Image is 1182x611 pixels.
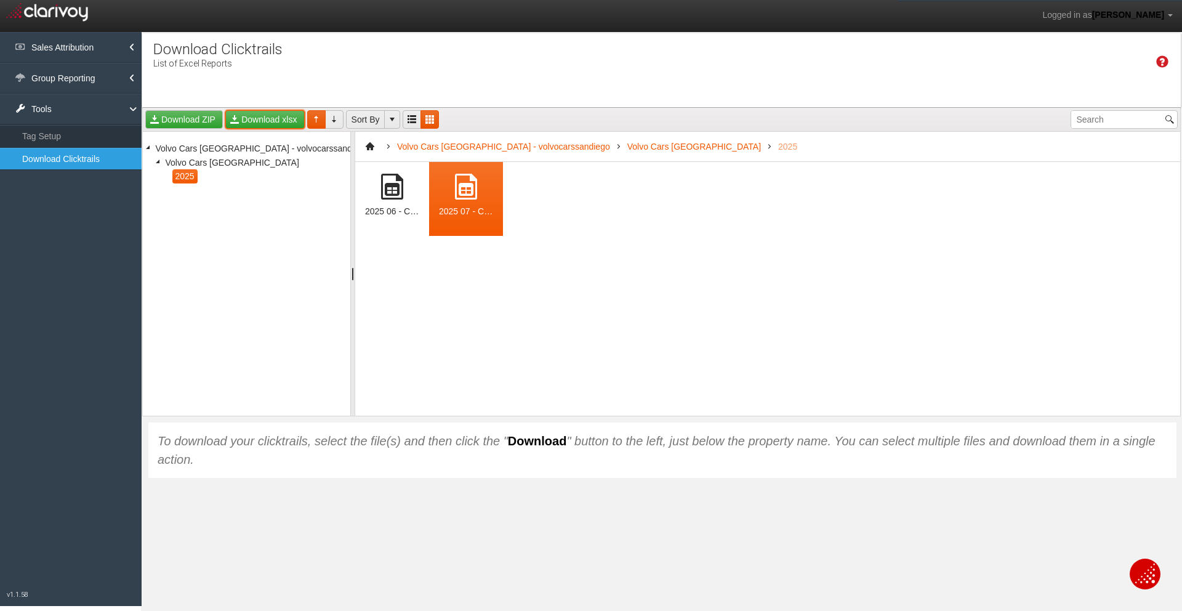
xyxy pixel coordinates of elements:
[392,137,615,156] a: Volvo Cars [GEOGRAPHIC_DATA] - volvocarssandiego
[346,110,385,129] a: Sort By
[420,110,439,129] a: List View
[225,110,304,129] a: Download xlsx
[360,137,380,156] a: Go to root
[439,206,493,217] div: 2025 07 - Clarivoy Clicktrails - Volvo Cars [GEOGRAPHIC_DATA] (54249)[2588].xlsx
[153,41,283,57] h1: Download Clicktrails
[508,434,567,448] strong: Download
[325,110,344,129] a: Sort Direction Descending
[403,110,421,129] a: Grid View
[145,110,223,129] a: Download ZIP
[365,206,419,217] div: 2025 06 - Clarivoy Clicktrails - Volvo Cars [GEOGRAPHIC_DATA] (54249)[2588].xlsx
[158,432,1167,469] div: To download your clicktrails, select the file(s) and then click the " " button to the left, just ...
[153,54,283,70] p: List of Excel Reports
[622,137,766,156] a: Volvo Cars [GEOGRAPHIC_DATA]
[355,132,1180,162] nav: Breadcrumb
[172,169,198,184] span: 2025
[307,110,344,129] div: Sort Direction
[1042,10,1092,20] span: Logged in as
[1033,1,1182,30] a: Logged in as[PERSON_NAME]
[355,162,429,236] div: 2025 06 - Clarivoy Clicktrails - Volvo Cars San Diego (54249)[2588].xlsx
[1092,10,1164,20] span: [PERSON_NAME]
[429,162,503,236] div: 2025 07 - Clarivoy Clicktrails - Volvo Cars San Diego (54249)[2588].xlsx
[163,156,302,170] span: Volvo Cars [GEOGRAPHIC_DATA]
[1071,111,1162,128] input: Search
[153,142,372,156] span: Volvo Cars [GEOGRAPHIC_DATA] - volvocarssandiego
[307,110,326,129] a: Sort Direction Ascending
